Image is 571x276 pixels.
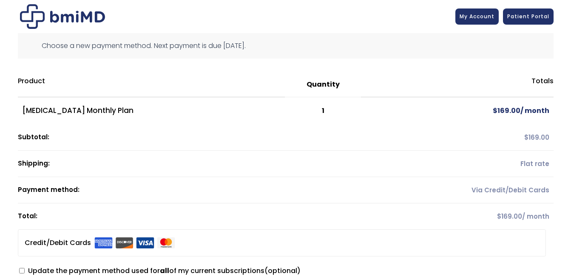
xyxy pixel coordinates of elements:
[493,106,497,115] span: $
[136,237,154,248] img: Visa
[493,106,520,115] span: 169.00
[455,8,499,25] a: My Account
[460,13,494,20] span: My Account
[25,236,175,250] label: Credit/Debit Cards
[115,237,134,248] img: Discover
[157,237,175,248] img: Mastercard
[361,177,554,203] td: Via Credit/Debit Cards
[503,8,554,25] a: Patient Portal
[285,72,361,97] th: Quantity
[20,4,105,29] img: Checkout
[524,133,528,142] span: $
[18,151,361,177] th: Shipping:
[507,13,549,20] span: Patient Portal
[524,133,549,142] span: 169.00
[497,212,522,221] span: 169.00
[94,237,113,248] img: Amex
[361,97,554,124] td: / month
[18,124,361,151] th: Subtotal:
[361,151,554,177] td: Flat rate
[18,177,361,203] th: Payment method:
[497,212,501,221] span: $
[18,72,285,97] th: Product
[361,72,554,97] th: Totals
[18,97,285,124] td: [MEDICAL_DATA] Monthly Plan
[264,266,301,276] span: (optional)
[285,97,361,124] td: 1
[361,203,554,229] td: / month
[19,268,25,273] input: Update the payment method used forallof my current subscriptions(optional)
[19,266,301,276] label: Update the payment method used for of my current subscriptions
[160,266,169,276] strong: all
[18,203,361,229] th: Total:
[18,33,554,59] div: Choose a new payment method. Next payment is due [DATE].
